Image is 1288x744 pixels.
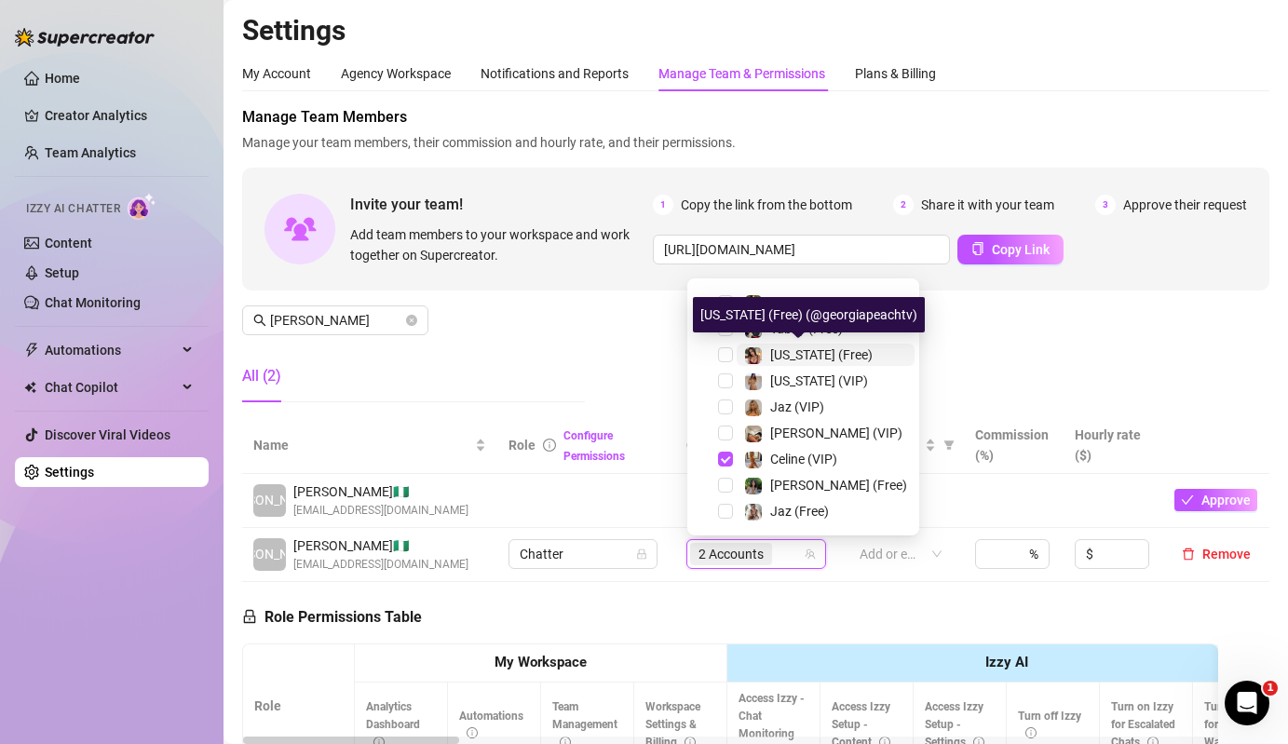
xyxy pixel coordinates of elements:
[681,195,852,215] span: Copy the link from the bottom
[293,481,468,502] span: [PERSON_NAME] 🇳🇬
[45,427,170,442] a: Discover Viral Videos
[745,373,762,390] img: Georgia (VIP)
[242,606,422,629] h5: Role Permissions Table
[508,438,536,453] span: Role
[653,195,673,215] span: 1
[718,399,733,414] span: Select tree node
[270,310,402,331] input: Search members
[1181,494,1194,507] span: check
[45,236,92,250] a: Content
[350,193,653,216] span: Invite your team!
[253,435,471,455] span: Name
[718,347,733,362] span: Select tree node
[1025,727,1037,738] span: info-circle
[770,347,873,362] span: [US_STATE] (Free)
[745,452,762,468] img: Celine (VIP)
[1182,548,1195,561] span: delete
[128,193,156,220] img: AI Chatter
[992,242,1050,257] span: Copy Link
[1064,417,1163,474] th: Hourly rate ($)
[45,101,194,130] a: Creator Analytics
[242,106,1269,129] span: Manage Team Members
[770,373,868,388] span: [US_STATE] (VIP)
[45,145,136,160] a: Team Analytics
[543,439,556,452] span: info-circle
[1095,195,1116,215] span: 3
[220,544,319,564] span: [PERSON_NAME]
[943,440,955,451] span: filter
[242,609,257,624] span: lock
[971,242,984,255] span: copy
[293,502,468,520] span: [EMAIL_ADDRESS][DOMAIN_NAME]
[770,478,907,493] span: [PERSON_NAME] (Free)
[855,63,936,84] div: Plans & Billing
[242,63,311,84] div: My Account
[45,265,79,280] a: Setup
[45,295,141,310] a: Chat Monitoring
[293,535,468,556] span: [PERSON_NAME] 🇳🇬
[921,195,1054,215] span: Share it with your team
[1225,681,1269,725] iframe: Intercom live chat
[1263,681,1278,696] span: 1
[1123,195,1247,215] span: Approve their request
[45,335,177,365] span: Automations
[467,727,478,738] span: info-circle
[745,478,762,494] img: Chloe (Free)
[964,417,1064,474] th: Commission (%)
[718,295,733,310] span: Select tree node
[15,28,155,47] img: logo-BBDzfeDw.svg
[242,13,1269,48] h2: Settings
[745,504,762,521] img: Jaz (Free)
[1174,489,1257,511] button: Approve
[253,314,266,327] span: search
[242,132,1269,153] span: Manage your team members, their commission and hourly rate, and their permissions.
[805,548,816,560] span: team
[1018,710,1081,740] span: Turn off Izzy
[45,71,80,86] a: Home
[520,540,646,568] span: Chatter
[341,63,451,84] div: Agency Workspace
[24,343,39,358] span: thunderbolt
[406,315,417,326] button: close-circle
[770,399,824,414] span: Jaz (VIP)
[220,490,319,510] span: [PERSON_NAME]
[563,429,625,463] a: Configure Permissions
[24,381,36,394] img: Chat Copilot
[293,556,468,574] span: [EMAIL_ADDRESS][DOMAIN_NAME]
[718,504,733,519] span: Select tree node
[686,435,809,455] span: Creator accounts
[745,295,762,312] img: Mocha (Free)
[26,200,120,218] span: Izzy AI Chatter
[957,235,1064,264] button: Copy Link
[481,63,629,84] div: Notifications and Reports
[940,431,958,459] span: filter
[693,297,925,332] div: [US_STATE] (Free) (@georgiapeachtv)
[495,654,587,670] strong: My Workspace
[242,365,281,387] div: All (2)
[1202,547,1251,561] span: Remove
[45,465,94,480] a: Settings
[745,426,762,442] img: Chloe (VIP)
[745,347,762,364] img: Georgia (Free)
[45,372,177,402] span: Chat Copilot
[636,548,647,560] span: lock
[718,452,733,467] span: Select tree node
[770,295,847,310] span: Mocha (Free)
[459,710,523,740] span: Automations
[893,195,914,215] span: 2
[770,426,902,440] span: [PERSON_NAME] (VIP)
[745,399,762,416] img: Jaz (VIP)
[698,544,764,564] span: 2 Accounts
[1201,493,1251,507] span: Approve
[718,478,733,493] span: Select tree node
[1174,543,1258,565] button: Remove
[350,224,645,265] span: Add team members to your workspace and work together on Supercreator.
[690,543,772,565] span: 2 Accounts
[770,452,837,467] span: Celine (VIP)
[658,63,825,84] div: Manage Team & Permissions
[985,654,1028,670] strong: Izzy AI
[718,426,733,440] span: Select tree node
[718,373,733,388] span: Select tree node
[770,504,829,519] span: Jaz (Free)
